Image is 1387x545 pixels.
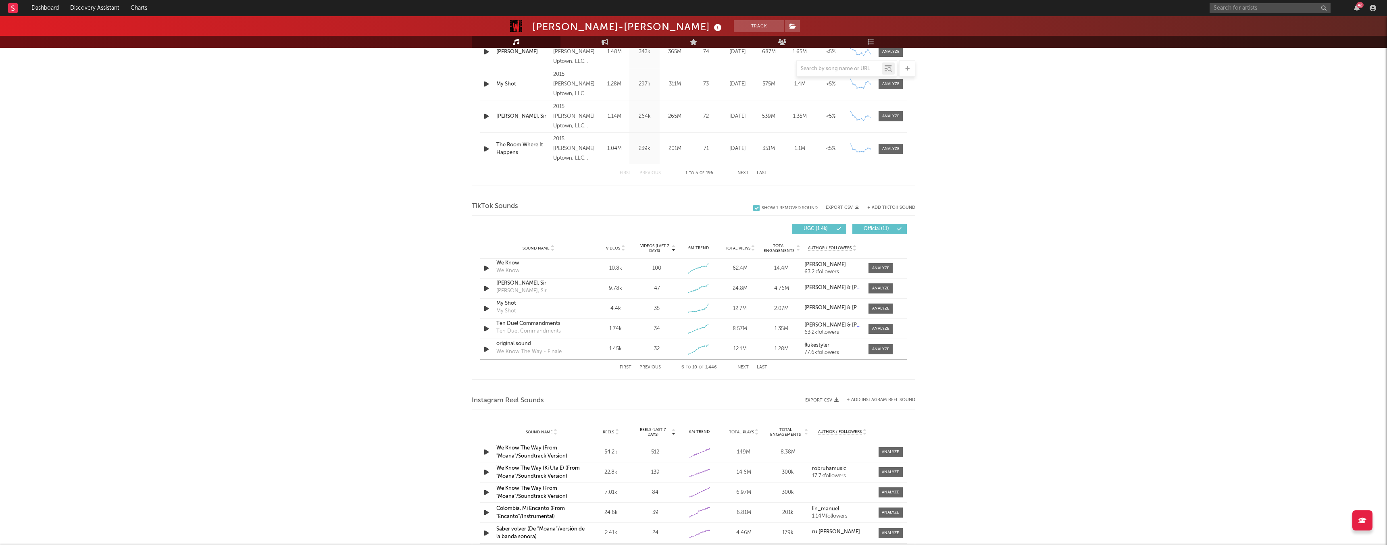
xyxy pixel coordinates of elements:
[496,141,549,157] a: The Room Where It Happens
[601,112,627,121] div: 1.14M
[496,348,562,356] div: We Know The Way - Finale
[692,48,720,56] div: 74
[639,365,661,370] button: Previous
[654,325,660,333] div: 34
[620,365,631,370] button: First
[496,526,585,540] a: Saber volver (De “Moana”/versión de la banda sonora)
[523,246,550,251] span: Sound Name
[762,206,818,211] div: Show 1 Removed Sound
[768,448,808,456] div: 8.38M
[757,171,767,175] button: Last
[597,345,634,353] div: 1.45k
[763,345,800,353] div: 1.28M
[763,243,796,253] span: Total Engagements
[755,80,782,88] div: 575M
[804,350,860,356] div: 77.6k followers
[635,448,675,456] div: 512
[496,48,549,56] a: [PERSON_NAME]
[601,145,627,153] div: 1.04M
[601,48,627,56] div: 1.48M
[496,300,581,308] a: My Shot
[496,486,567,499] a: We Know The Way (From "Moana"/Soundtrack Version)
[677,363,721,372] div: 6 10 1,446
[654,305,660,313] div: 35
[724,489,764,497] div: 6.97M
[638,243,671,253] span: Videos (last 7 days)
[1210,3,1331,13] input: Search for artists
[721,305,759,313] div: 12.7M
[496,112,549,121] a: [PERSON_NAME], Sir
[757,365,767,370] button: Last
[812,506,839,512] strong: lin_manuel
[724,509,764,517] div: 6.81M
[812,514,873,519] div: 1.14M followers
[496,320,581,328] a: Ten Duel Commandments
[631,80,658,88] div: 297k
[804,305,860,311] a: [PERSON_NAME] & [PERSON_NAME]
[700,171,704,175] span: of
[635,489,675,497] div: 84
[635,509,675,517] div: 39
[804,330,860,335] div: 63.2k followers
[692,80,720,88] div: 73
[553,70,597,99] div: 2015 [PERSON_NAME] Uptown, LLC under exclusive license to Atlantic Recording Corporation for the ...
[496,340,581,348] a: original sound
[472,396,544,406] span: Instagram Reel Sounds
[532,20,724,33] div: [PERSON_NAME]-[PERSON_NAME]
[804,269,860,275] div: 63.2k followers
[804,322,860,328] a: [PERSON_NAME] & [PERSON_NAME]
[729,430,754,435] span: Total Plays
[496,259,581,267] a: We Know
[763,285,800,293] div: 4.76M
[818,429,862,435] span: Author / Followers
[812,466,846,471] strong: robruhamusic
[652,264,661,272] div: 100
[553,37,597,67] div: 2015 [PERSON_NAME] Uptown, LLC under exclusive license to Atlantic Recording Corporation for the ...
[768,509,808,517] div: 201k
[817,48,844,56] div: <5%
[620,171,631,175] button: First
[852,224,907,234] button: Official(11)
[805,398,839,403] button: Export CSV
[496,80,549,88] a: My Shot
[591,448,631,456] div: 54.2k
[721,325,759,333] div: 8.57M
[826,205,859,210] button: Export CSV
[662,145,688,153] div: 201M
[724,468,764,476] div: 14.6M
[496,267,519,275] div: We Know
[786,145,813,153] div: 1.1M
[631,112,658,121] div: 264k
[817,145,844,153] div: <5%
[763,325,800,333] div: 1.35M
[662,48,688,56] div: 365M
[1354,5,1360,11] button: 42
[839,398,915,402] div: + Add Instagram Reel Sound
[808,245,852,251] span: Author / Followers
[654,345,660,353] div: 32
[768,427,804,437] span: Total Engagements
[724,448,764,456] div: 149M
[812,529,873,535] a: ru.[PERSON_NAME]
[1356,2,1364,8] div: 42
[763,264,800,272] div: 14.4M
[755,48,782,56] div: 687M
[654,285,660,293] div: 47
[591,468,631,476] div: 22.8k
[591,529,631,537] div: 2.41k
[725,246,750,251] span: Total Views
[635,468,675,476] div: 139
[847,398,915,402] button: + Add Instagram Reel Sound
[724,145,751,153] div: [DATE]
[858,227,895,231] span: Official ( 11 )
[724,529,764,537] div: 4.46M
[496,307,516,315] div: My Shot
[786,112,813,121] div: 1.35M
[553,102,597,131] div: 2015 [PERSON_NAME] Uptown, LLC under exclusive license to Atlantic Recording Corporation for the ...
[755,112,782,121] div: 539M
[496,506,565,519] a: Colombia, Mi Encanto (From "Encanto"/Instrumental)
[768,529,808,537] div: 179k
[677,168,721,178] div: 1 5 195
